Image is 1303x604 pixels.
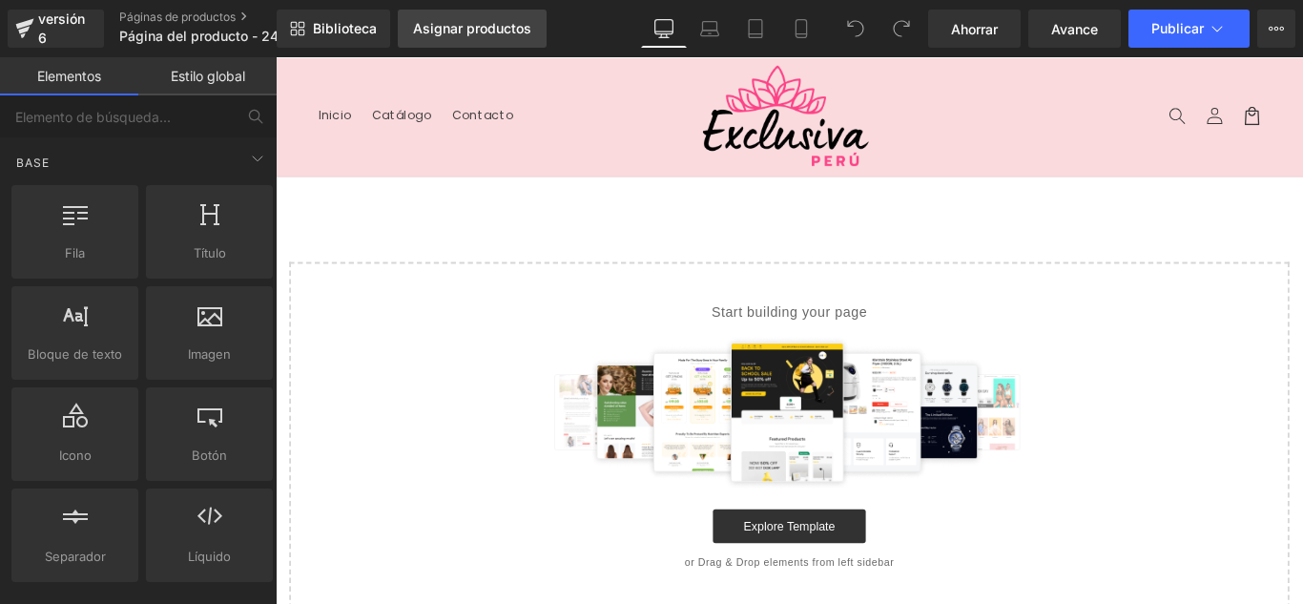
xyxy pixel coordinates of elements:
[59,448,92,463] font: Icono
[28,346,122,362] font: Bloque de texto
[992,44,1034,86] summary: Búsqueda
[109,54,176,73] font: Catálogo
[119,10,236,24] font: Páginas de productos
[778,10,824,48] a: Móvil
[491,507,663,545] a: Explore Template
[97,44,187,84] a: Catálogo
[687,10,733,48] a: Computadora portátil
[188,346,231,362] font: Imagen
[1151,20,1204,36] font: Publicar
[48,54,86,73] font: Inicio
[36,44,97,84] a: Inicio
[8,10,104,48] a: versión 6
[837,10,875,48] button: Deshacer
[46,560,1108,573] p: or Drag & Drop elements from left sidebar
[313,20,377,36] font: Biblioteca
[882,10,920,48] button: Rehacer
[188,549,231,564] font: Líquido
[1128,10,1250,48] button: Publicar
[16,156,50,170] font: Base
[37,68,101,84] font: Elementos
[46,274,1108,297] p: Start building your page
[1257,10,1295,48] button: Más
[65,245,85,260] font: Fila
[197,54,267,73] font: Contacto
[277,10,390,48] a: Nueva Biblioteca
[186,44,279,84] a: Contacto
[192,448,227,463] font: Botón
[413,20,531,36] font: Asignar productos
[194,245,226,260] font: Título
[1028,10,1121,48] a: Avance
[45,549,106,564] font: Separador
[119,28,438,44] font: Página del producto - 24 de septiembre, 16:43:35
[951,21,998,37] font: Ahorrar
[38,10,85,46] font: versión 6
[641,10,687,48] a: De oficina
[119,10,339,25] a: Páginas de productos
[733,10,778,48] a: Tableta
[171,68,245,84] font: Estilo global
[1051,21,1098,37] font: Avance
[478,8,669,122] img: Exclusiva Perú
